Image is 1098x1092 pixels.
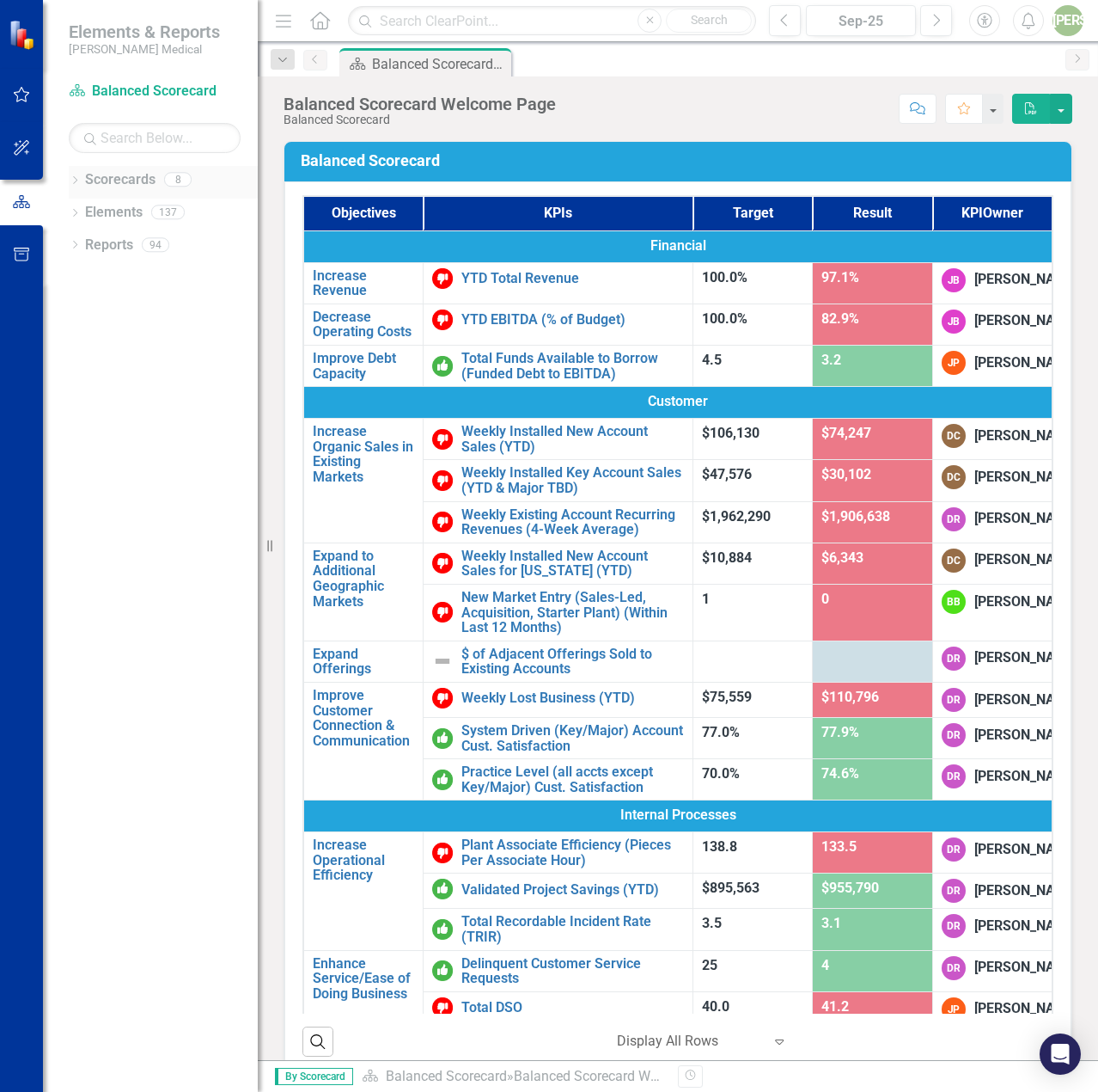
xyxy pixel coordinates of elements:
a: Increase Revenue [313,268,414,298]
input: Search Below... [69,123,241,153]
a: Weekly Existing Account Recurring Revenues (4-Week Average) [461,507,684,537]
a: Weekly Installed Key Account Sales (YTD & Major TBD) [461,465,684,495]
a: YTD Total Revenue [461,271,684,286]
span: 3.1 [821,915,841,931]
span: By Scorecard [275,1068,353,1085]
div: [PERSON_NAME] [974,767,1078,787]
span: 40.0 [702,998,729,1015]
a: Elements [85,203,143,223]
a: Delinquent Customer Service Requests [461,956,684,986]
div: [PERSON_NAME] [974,958,1078,978]
a: Expand Offerings [313,647,414,677]
a: Decrease Operating Costs [313,310,414,340]
img: Below Target [432,310,453,330]
div: [PERSON_NAME] [974,881,1078,901]
div: 137 [151,206,185,220]
div: DC [942,424,966,448]
a: Total Funds Available to Borrow (Funded Debt to EBITDA) [461,351,684,381]
a: Practice Level (all accts except Key/Major) Cust. Satisfaction [461,764,684,794]
img: ClearPoint Strategy [9,20,39,50]
a: Total DSO [461,1000,684,1015]
a: Improve Debt Capacity [313,351,414,381]
img: On or Above Target [432,879,453,899]
div: Open Intercom Messenger [1040,1034,1081,1075]
button: Sep-25 [806,5,916,36]
div: [PERSON_NAME] [974,840,1078,860]
div: [PERSON_NAME] [974,468,1078,488]
a: Validated Project Savings (YTD) [461,882,684,898]
span: $1,906,638 [821,508,890,525]
img: Not Defined [432,651,453,672]
span: 97.1% [821,269,859,285]
div: DR [942,956,966,980]
span: $10,884 [702,549,752,566]
a: Plant Associate Efficiency (Pieces Per Associate Hour) [461,837,684,868]
span: 0 [821,591,829,607]
a: Reports [85,236,133,255]
div: [PERSON_NAME] [974,592,1078,612]
span: 77.9% [821,724,859,740]
span: 133.5 [821,838,857,855]
div: JB [942,268,966,292]
div: [PERSON_NAME] [974,726,1078,745]
button: Search [666,9,752,33]
img: Below Target [432,553,453,574]
a: Improve Customer Connection & Communication [313,688,414,748]
span: 3.5 [702,915,722,931]
div: [PERSON_NAME] [974,311,1078,331]
a: Increase Organic Sales in Existing Markets [313,424,414,484]
img: Below Target [432,997,453,1018]
img: Below Target [432,429,453,450]
div: [PERSON_NAME] [974,426,1078,446]
div: [PERSON_NAME] [974,999,1078,1019]
span: $1,962,290 [702,508,771,525]
div: JB [942,310,966,334]
span: Customer [313,392,1043,412]
a: Weekly Installed New Account Sales for [US_STATE] (YTD) [461,549,684,579]
div: DR [942,764,966,788]
input: Search ClearPoint... [348,6,756,36]
a: Weekly Lost Business (YTD) [461,690,684,706]
img: Below Target [432,470,453,491]
div: BB [942,590,966,614]
span: 74.6% [821,765,859,782]
span: 138.8 [702,838,737,855]
div: 94 [142,237,169,252]
img: On or Above Target [432,919,453,940]
span: 70.0% [702,765,740,782]
span: 1 [702,591,710,607]
div: JP [942,997,966,1021]
img: Below Target [432,512,453,532]
div: [PERSON_NAME] [974,690,1078,710]
div: Balanced Scorecard Welcome Page [284,95,556,113]
button: [PERSON_NAME] [1052,5,1083,36]
img: Below Target [432,843,453,863]
span: 3.2 [821,352,841,368]
img: On or Above Target [432,728,453,749]
span: $30,102 [821,466,871,482]
img: On or Above Target [432,356,453,377]
img: Below Target [432,268,453,289]
span: $110,796 [821,689,879,705]
div: DC [942,549,966,573]
div: » [362,1067,665,1087]
div: JP [942,351,966,375]
div: DR [942,507,966,531]
span: $106,130 [702,425,759,441]
div: [PERSON_NAME] [974,353,1078,373]
div: DR [942,879,966,903]
a: Scorecards [85,170,156,190]
span: 77.0% [702,724,740,740]
span: Search [691,13,728,27]
div: [PERSON_NAME] [974,917,1078,936]
a: Balanced Scorecard [386,1068,507,1084]
a: Weekly Installed New Account Sales (YTD) [461,424,684,454]
span: $895,563 [702,880,759,896]
div: Balanced Scorecard Welcome Page [372,53,507,75]
a: Enhance Service/Ease of Doing Business [313,956,414,1002]
a: $ of Adjacent Offerings Sold to Existing Accounts [461,647,684,677]
div: DR [942,914,966,938]
div: DR [942,647,966,671]
div: [PERSON_NAME] [974,550,1078,570]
